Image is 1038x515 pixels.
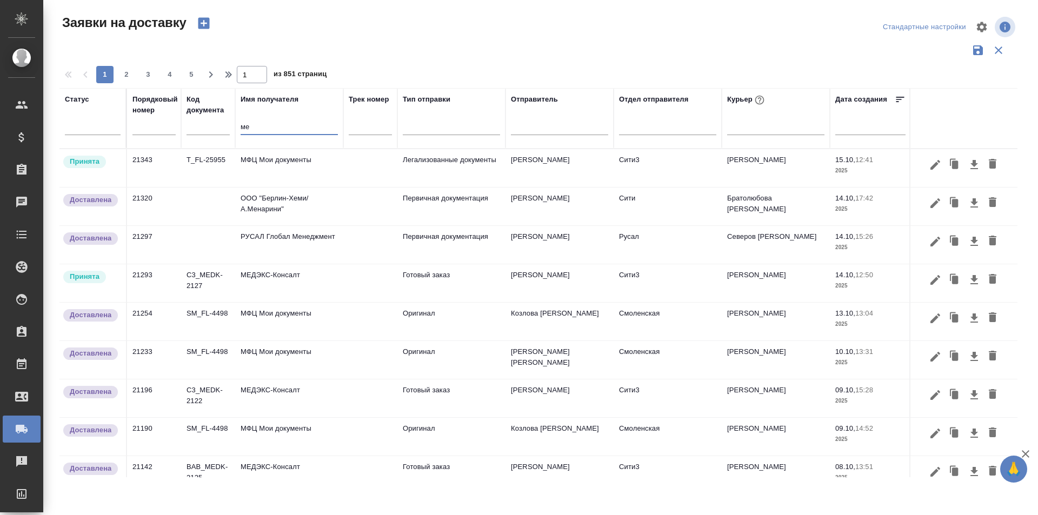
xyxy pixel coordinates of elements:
td: Первичная документация [397,188,505,225]
div: Отдел отправителя [619,94,688,105]
span: 5 [183,69,200,80]
td: [PERSON_NAME] [505,264,614,302]
p: 14.10, [835,232,855,240]
td: Первичная документация [397,226,505,264]
div: Имя получателя [241,94,298,105]
td: Готовый заказ [397,264,505,302]
button: Клонировать [944,193,965,213]
button: Скачать [965,155,983,175]
td: 21343 [127,149,181,187]
div: Документы доставлены, фактическая дата доставки проставиться автоматически [62,423,121,438]
td: 21233 [127,341,181,379]
div: Код документа [187,94,230,116]
td: [PERSON_NAME] [505,379,614,417]
td: 21293 [127,264,181,302]
td: [PERSON_NAME] [722,149,830,187]
p: Доставлена [70,386,111,397]
td: Смоленская [614,303,722,340]
td: Северов [PERSON_NAME] [722,226,830,264]
td: [PERSON_NAME] [505,226,614,264]
button: 3 [139,66,157,83]
td: Сити3 [614,379,722,417]
td: [PERSON_NAME] [722,341,830,379]
p: 14.10, [835,271,855,279]
p: Доставлена [70,348,111,359]
td: Смоленская [614,418,722,456]
button: Редактировать [926,308,944,329]
button: Удалить [983,423,1002,444]
span: 🙏 [1004,458,1023,480]
button: Скачать [965,308,983,329]
p: Доставлена [70,195,111,205]
button: Клонировать [944,385,965,405]
td: [PERSON_NAME] [722,303,830,340]
p: 2025 [835,165,906,176]
button: Удалить [983,346,1002,367]
button: 2 [118,66,135,83]
p: Доставлена [70,233,111,244]
td: МФЦ Мои документы [235,149,343,187]
td: Оригинал [397,341,505,379]
div: Курьер назначен [62,270,121,284]
td: Смоленская [614,341,722,379]
td: SM_FL-4498 [181,341,235,379]
button: Удалить [983,385,1002,405]
td: Сити3 [614,264,722,302]
p: 15.10, [835,156,855,164]
td: МЕДЭКС-Консалт [235,264,343,302]
td: Сити3 [614,456,722,494]
button: Клонировать [944,155,965,175]
p: 2025 [835,242,906,253]
div: Статус [65,94,89,105]
button: Редактировать [926,385,944,405]
button: Клонировать [944,231,965,252]
td: Готовый заказ [397,379,505,417]
td: C3_MEDK-2122 [181,379,235,417]
button: 🙏 [1000,456,1027,483]
td: [PERSON_NAME] [722,456,830,494]
td: 21297 [127,226,181,264]
button: Удалить [983,155,1002,175]
p: 2025 [835,472,906,483]
td: 21190 [127,418,181,456]
p: 09.10, [835,424,855,432]
button: Редактировать [926,423,944,444]
td: МЕДЭКС-Консалт [235,379,343,417]
p: Доставлена [70,310,111,320]
p: 14:52 [855,424,873,432]
td: Братолюбова [PERSON_NAME] [722,188,830,225]
div: Документы доставлены, фактическая дата доставки проставиться автоматически [62,462,121,476]
button: Удалить [983,231,1002,252]
div: Документы доставлены, фактическая дата доставки проставиться автоматически [62,346,121,361]
td: SM_FL-4498 [181,303,235,340]
button: Скачать [965,193,983,213]
p: 10.10, [835,347,855,356]
td: Козлова [PERSON_NAME] [505,418,614,456]
p: Принята [70,271,99,282]
p: 2025 [835,204,906,215]
td: 21320 [127,188,181,225]
div: Документы доставлены, фактическая дата доставки проставиться автоматически [62,193,121,208]
button: При выборе курьера статус заявки автоматически поменяется на «Принята» [753,93,767,107]
p: 13.10, [835,309,855,317]
td: SM_FL-4498 [181,418,235,456]
div: Трек номер [349,94,389,105]
td: T_FL-25955 [181,149,235,187]
button: Скачать [965,423,983,444]
button: Клонировать [944,423,965,444]
p: 13:31 [855,347,873,356]
span: Заявки на доставку [59,14,187,31]
p: 15:26 [855,232,873,240]
div: Документы доставлены, фактическая дата доставки проставиться автоматически [62,308,121,323]
p: 13:51 [855,463,873,471]
p: 13:04 [855,309,873,317]
button: Скачать [965,346,983,367]
p: 2025 [835,280,906,291]
td: Русал [614,226,722,264]
td: [PERSON_NAME] [722,264,830,302]
p: Доставлена [70,425,111,436]
button: Сохранить фильтры [968,40,988,61]
span: 4 [161,69,178,80]
td: Готовый заказ [397,456,505,494]
button: Удалить [983,462,1002,482]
